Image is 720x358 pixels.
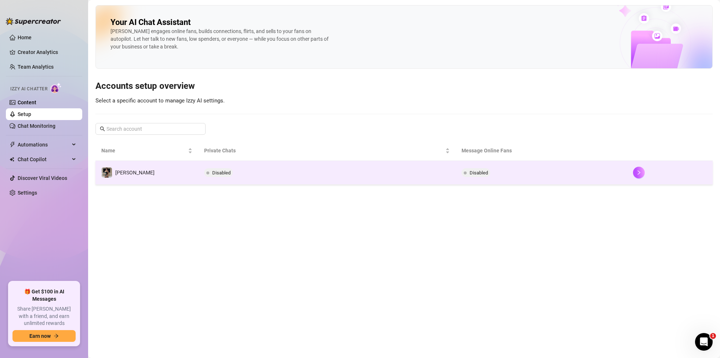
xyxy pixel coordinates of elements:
[54,333,59,339] span: arrow-right
[18,46,76,58] a: Creator Analytics
[18,64,54,70] a: Team Analytics
[204,147,444,155] span: Private Chats
[18,139,70,151] span: Automations
[636,170,641,175] span: right
[710,333,716,339] span: 1
[111,17,191,28] h2: Your AI Chat Assistant
[29,333,51,339] span: Earn now
[100,126,105,131] span: search
[106,125,195,133] input: Search account
[633,167,645,178] button: right
[12,288,76,303] span: 🎁 Get $100 in AI Messages
[95,141,198,161] th: Name
[10,157,14,162] img: Chat Copilot
[470,170,488,176] span: Disabled
[102,167,112,178] img: Billie
[10,142,15,148] span: thunderbolt
[115,170,155,176] span: [PERSON_NAME]
[50,83,62,93] img: AI Chatter
[10,86,47,93] span: Izzy AI Chatter
[18,153,70,165] span: Chat Copilot
[18,175,67,181] a: Discover Viral Videos
[695,333,713,351] iframe: Intercom live chat
[18,123,55,129] a: Chat Monitoring
[111,28,331,51] div: [PERSON_NAME] engages online fans, builds connections, flirts, and sells to your fans on autopilo...
[456,141,627,161] th: Message Online Fans
[18,190,37,196] a: Settings
[212,170,231,176] span: Disabled
[101,147,187,155] span: Name
[18,111,31,117] a: Setup
[12,330,76,342] button: Earn nowarrow-right
[95,97,225,104] span: Select a specific account to manage Izzy AI settings.
[95,80,713,92] h3: Accounts setup overview
[18,35,32,40] a: Home
[18,100,36,105] a: Content
[198,141,455,161] th: Private Chats
[12,305,76,327] span: Share [PERSON_NAME] with a friend, and earn unlimited rewards
[6,18,61,25] img: logo-BBDzfeDw.svg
